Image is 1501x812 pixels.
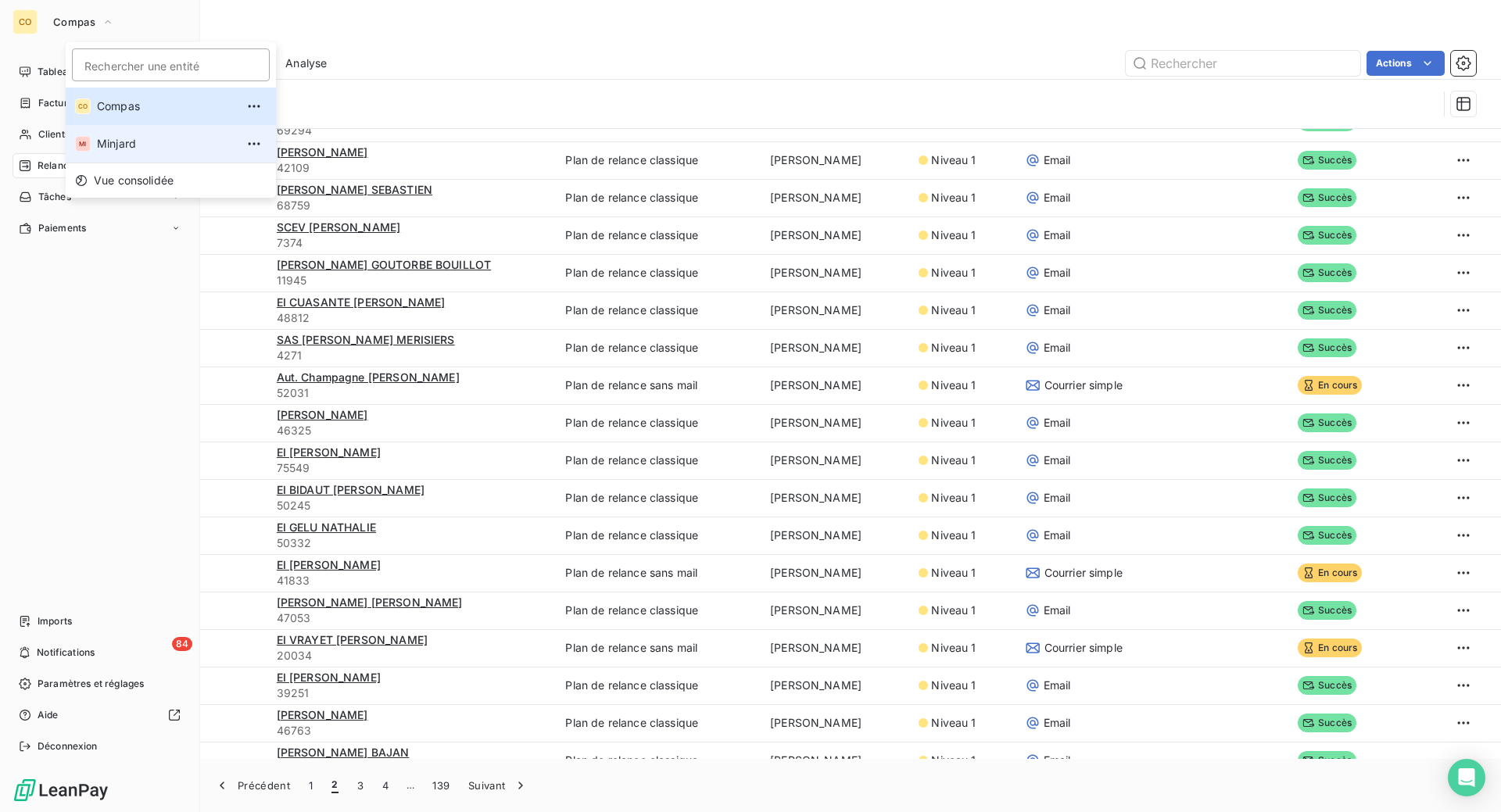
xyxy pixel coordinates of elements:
span: Clients [38,127,70,141]
span: Succès [1298,676,1356,695]
span: Succès [1298,301,1356,320]
span: Niveau 1 [931,490,976,506]
span: Relances [38,159,79,173]
span: 7374 [277,235,547,251]
span: Email [1044,302,1071,318]
span: 20034 [277,648,547,664]
span: [PERSON_NAME] [277,708,368,721]
span: 48812 [277,310,547,326]
td: Plan de relance classique [556,292,761,329]
td: [PERSON_NAME] [761,667,909,704]
span: Succès [1298,488,1356,507]
span: Email [1044,603,1071,618]
span: Vue consolidée [94,173,174,188]
span: Tableau de bord [38,65,110,79]
span: Email [1044,678,1071,693]
span: Email [1044,453,1071,468]
span: [PERSON_NAME] BAJAN [277,746,410,759]
span: Succès [1298,151,1356,170]
td: Plan de relance classique [556,404,761,442]
span: Succès [1298,413,1356,432]
span: Compas [97,98,235,114]
td: [PERSON_NAME] [761,216,909,254]
td: [PERSON_NAME] [761,704,909,742]
span: Succès [1298,751,1356,770]
td: [PERSON_NAME] [761,479,909,517]
span: 46763 [277,723,547,739]
span: Tâches [38,190,71,204]
button: 139 [423,769,459,802]
span: En cours [1298,376,1362,395]
span: 2 [331,778,338,793]
td: [PERSON_NAME] [761,254,909,292]
span: 4271 [277,348,547,363]
span: Courrier simple [1044,565,1123,581]
span: Niveau 1 [931,152,976,168]
span: EI CUASANTE [PERSON_NAME] [277,295,446,309]
td: Plan de relance classique [556,742,761,779]
td: Plan de relance classique [556,254,761,292]
span: Succès [1298,338,1356,357]
button: 2 [322,769,347,802]
span: [PERSON_NAME] [277,145,368,159]
td: Plan de relance classique [556,141,761,179]
span: Niveau 1 [931,265,976,281]
span: … [398,773,423,798]
span: Imports [38,614,72,628]
td: [PERSON_NAME] [761,517,909,554]
span: Email [1044,152,1071,168]
img: Logo LeanPay [13,778,109,803]
td: [PERSON_NAME] [761,629,909,667]
span: 69294 [277,123,547,138]
span: 50332 [277,535,547,551]
button: 1 [299,769,322,802]
span: EI GELU NATHALIE [277,520,376,534]
span: Niveau 1 [931,453,976,468]
td: Plan de relance classique [556,179,761,216]
span: Email [1044,490,1071,506]
span: Compas [53,16,95,28]
input: placeholder [72,48,270,81]
span: 50245 [277,498,547,513]
span: [PERSON_NAME] [277,408,368,421]
span: 75549 [277,460,547,476]
button: 4 [373,769,398,802]
div: CO [75,98,91,114]
span: EI [PERSON_NAME] [277,558,381,571]
span: Niveau 1 [931,227,976,243]
span: Niveau 1 [931,302,976,318]
span: Email [1044,190,1071,206]
span: EI VRAYET [PERSON_NAME] [277,633,428,646]
span: Factures [38,96,78,110]
button: Précédent [205,769,299,802]
td: [PERSON_NAME] [761,179,909,216]
td: [PERSON_NAME] [761,367,909,404]
button: 3 [348,769,373,802]
span: EI [PERSON_NAME] [277,445,381,459]
span: Minjard [97,136,235,152]
span: Succès [1298,263,1356,282]
td: [PERSON_NAME] [761,329,909,367]
span: Niveau 1 [931,565,976,581]
button: Suivant [459,769,538,802]
span: Succès [1298,714,1356,732]
span: Succès [1298,601,1356,620]
span: Email [1044,227,1071,243]
span: Email [1044,265,1071,281]
td: Plan de relance classique [556,704,761,742]
span: Niveau 1 [931,528,976,543]
span: Email [1044,715,1071,731]
span: En cours [1298,563,1362,582]
span: Niveau 1 [931,190,976,206]
span: 11945 [277,273,547,288]
span: Déconnexion [38,739,98,753]
div: MI [75,136,91,152]
td: Plan de relance sans mail [556,554,761,592]
td: [PERSON_NAME] [761,442,909,479]
td: Plan de relance classique [556,479,761,517]
span: Aut. Champagne [PERSON_NAME] [277,370,460,384]
span: Email [1044,528,1071,543]
span: EI [PERSON_NAME] [277,671,381,684]
span: Email [1044,753,1071,768]
span: Niveau 1 [931,415,976,431]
